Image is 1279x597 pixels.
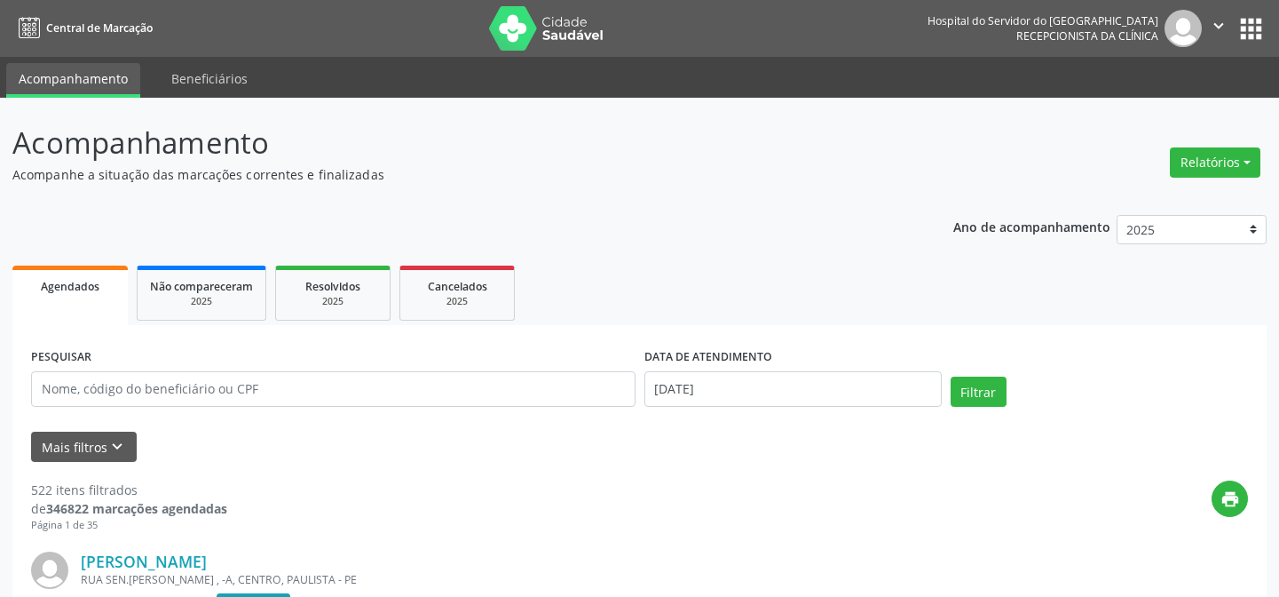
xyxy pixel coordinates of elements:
[12,121,890,165] p: Acompanhamento
[288,295,377,308] div: 2025
[1202,10,1236,47] button: 
[1209,16,1228,36] i: 
[31,371,636,407] input: Nome, código do beneficiário ou CPF
[12,165,890,184] p: Acompanhe a situação das marcações correntes e finalizadas
[150,295,253,308] div: 2025
[159,63,260,94] a: Beneficiários
[31,481,227,499] div: 522 itens filtrados
[31,518,227,533] div: Página 1 de 35
[305,279,360,294] span: Resolvidos
[1212,481,1248,517] button: print
[1220,490,1240,509] i: print
[928,13,1158,28] div: Hospital do Servidor do [GEOGRAPHIC_DATA]
[413,295,501,308] div: 2025
[46,20,153,36] span: Central de Marcação
[6,63,140,98] a: Acompanhamento
[1165,10,1202,47] img: img
[1170,147,1260,178] button: Relatórios
[81,572,982,587] div: RUA SEN.[PERSON_NAME] , -A, CENTRO, PAULISTA - PE
[31,552,68,589] img: img
[953,215,1110,237] p: Ano de acompanhamento
[31,344,91,371] label: PESQUISAR
[1236,13,1267,44] button: apps
[31,499,227,518] div: de
[644,371,942,407] input: Selecione um intervalo
[46,500,227,517] strong: 346822 marcações agendadas
[12,13,153,43] a: Central de Marcação
[428,279,487,294] span: Cancelados
[81,552,207,571] a: [PERSON_NAME]
[644,344,772,371] label: DATA DE ATENDIMENTO
[150,279,253,294] span: Não compareceram
[107,437,127,457] i: keyboard_arrow_down
[31,432,137,463] button: Mais filtroskeyboard_arrow_down
[41,279,99,294] span: Agendados
[951,377,1007,407] button: Filtrar
[1016,28,1158,44] span: Recepcionista da clínica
